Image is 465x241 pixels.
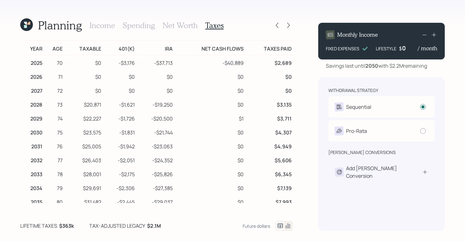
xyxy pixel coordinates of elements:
td: $0 [174,83,245,97]
td: $25,005 [64,139,102,152]
td: -$37,713 [136,55,174,69]
td: $0 [64,55,102,69]
td: 2031 [20,139,44,152]
div: Sequential [346,103,371,111]
td: Taxes Paid [245,41,293,55]
div: LIFESTYLE [376,45,396,52]
td: $29,691 [64,180,102,194]
td: -$23,063 [136,139,174,152]
h4: $ [399,45,402,52]
td: $7,139 [245,180,293,194]
td: $28,001 [64,166,102,180]
div: tax-adjusted legacy [89,222,145,230]
td: $0 [245,83,293,97]
td: $22,227 [64,111,102,125]
td: 71 [44,69,64,83]
td: -$21,744 [136,125,174,139]
td: $0 [136,83,174,97]
div: Pro-Rata [346,127,367,135]
td: -$24,352 [136,152,174,166]
td: 77 [44,152,64,166]
td: $0 [174,97,245,111]
td: $0 [136,69,174,83]
td: 401(k) [102,41,136,55]
td: $0 [174,166,245,180]
td: Taxable [64,41,102,55]
td: -$40,889 [174,55,245,69]
td: 78 [44,166,64,180]
td: $23,575 [64,125,102,139]
td: 80 [44,194,64,208]
td: -$2,051 [102,152,136,166]
div: lifetime taxes [20,222,57,230]
td: $5,606 [245,152,293,166]
td: 76 [44,139,64,152]
div: [PERSON_NAME] conversions [328,149,396,156]
td: 2028 [20,97,44,111]
td: $20,871 [64,97,102,111]
h3: Income [90,21,115,30]
td: 79 [44,180,64,194]
td: 2025 [20,55,44,69]
td: 75 [44,125,64,139]
td: $0 [174,125,245,139]
td: $0 [245,69,293,83]
td: -$1,942 [102,139,136,152]
td: $0 [102,69,136,83]
td: -$27,385 [136,180,174,194]
td: $0 [64,83,102,97]
td: $0 [64,69,102,83]
td: $26,403 [64,152,102,166]
td: 2026 [20,69,44,83]
td: 2034 [20,180,44,194]
td: Age [44,41,64,55]
h4: / month [418,45,437,52]
td: -$29,037 [136,194,174,208]
td: $0 [174,194,245,208]
td: Net Cash Flows [174,41,245,55]
td: -$2,175 [102,166,136,180]
div: withdrawal strategy [328,87,378,94]
td: $4,949 [245,139,293,152]
div: Savings last until with $2.2M remaining [326,62,427,70]
b: $363k [59,222,74,229]
h3: Spending [123,21,155,30]
div: Add [PERSON_NAME] Conversion [346,164,422,180]
td: 74 [44,111,64,125]
td: $2,689 [245,55,293,69]
td: -$2,306 [102,180,136,194]
b: 2050 [365,62,378,69]
td: 2027 [20,83,44,97]
td: $3,711 [245,111,293,125]
td: 70 [44,55,64,69]
td: -$2,445 [102,194,136,208]
td: 2030 [20,125,44,139]
td: $0 [102,83,136,97]
td: $4,307 [245,125,293,139]
div: FIXED EXPENSES [326,45,359,52]
td: 2029 [20,111,44,125]
td: -$1,726 [102,111,136,125]
h3: Net Worth [163,21,198,30]
td: -$19,250 [136,97,174,111]
div: 0 [402,44,418,52]
h3: Taxes [205,21,224,30]
td: -$1,621 [102,97,136,111]
td: $7,993 [245,194,293,208]
h1: Planning [38,18,82,32]
h4: Monthly Income [337,31,378,38]
td: 2033 [20,166,44,180]
div: Future dollars [243,223,270,229]
td: $0 [174,69,245,83]
b: $2.1M [147,222,161,229]
td: -$25,826 [136,166,174,180]
td: -$20,500 [136,111,174,125]
td: 2032 [20,152,44,166]
td: $6,345 [245,166,293,180]
td: $3,135 [245,97,293,111]
td: $0 [174,152,245,166]
td: 73 [44,97,64,111]
td: $0 [174,139,245,152]
td: 2035 [20,194,44,208]
td: $1 [174,111,245,125]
